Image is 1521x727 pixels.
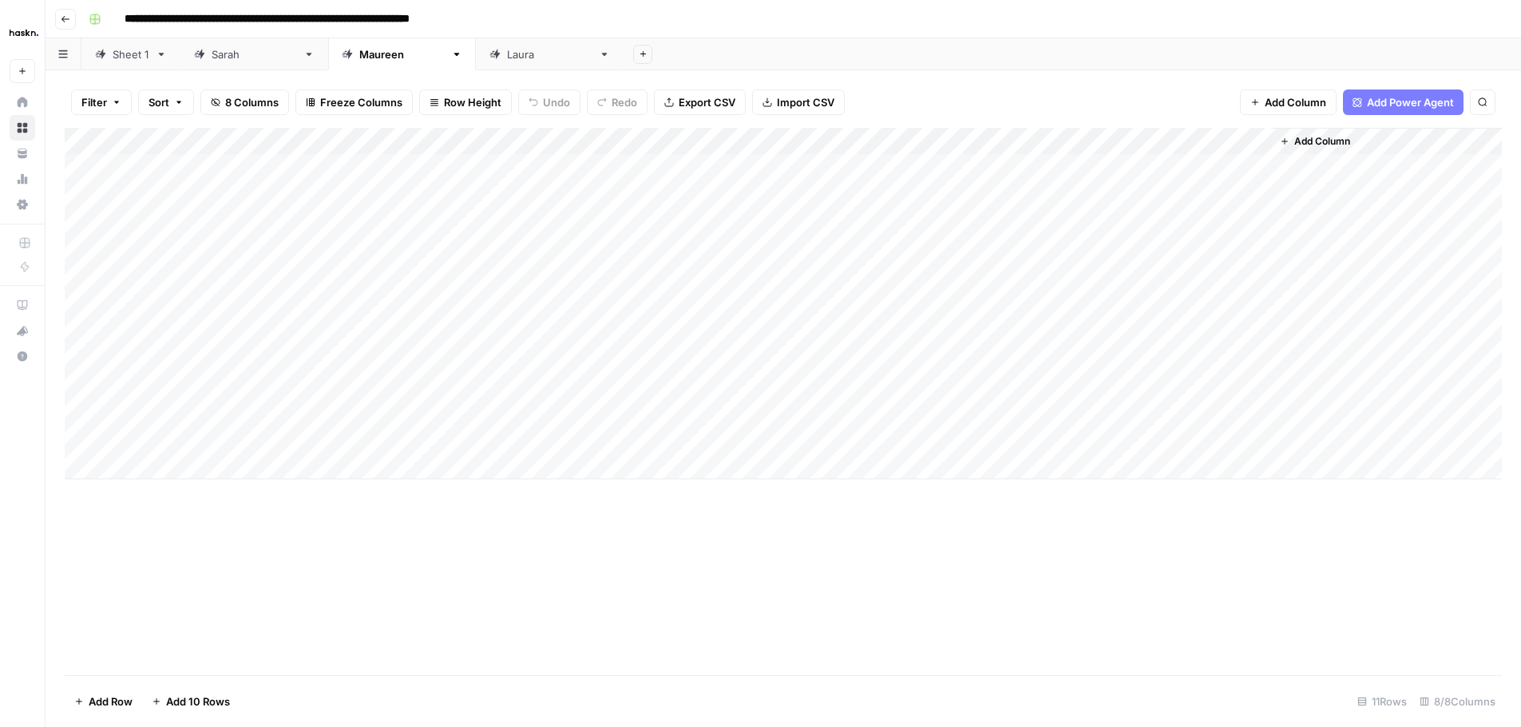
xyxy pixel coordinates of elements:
[419,89,512,115] button: Row Height
[149,94,169,110] span: Sort
[444,94,501,110] span: Row Height
[10,344,35,369] button: Help + Support
[612,94,637,110] span: Redo
[320,94,402,110] span: Freeze Columns
[507,46,592,62] div: [PERSON_NAME]
[587,89,648,115] button: Redo
[10,115,35,141] a: Browse
[65,689,142,714] button: Add Row
[10,292,35,318] a: AirOps Academy
[295,89,413,115] button: Freeze Columns
[1413,689,1502,714] div: 8/8 Columns
[200,89,289,115] button: 8 Columns
[142,689,240,714] button: Add 10 Rows
[679,94,735,110] span: Export CSV
[138,89,194,115] button: Sort
[10,166,35,192] a: Usage
[89,693,133,709] span: Add Row
[10,141,35,166] a: Your Data
[81,38,180,70] a: Sheet 1
[752,89,845,115] button: Import CSV
[1343,89,1464,115] button: Add Power Agent
[359,46,445,62] div: [PERSON_NAME]
[476,38,624,70] a: [PERSON_NAME]
[10,318,35,344] button: What's new?
[212,46,297,62] div: [PERSON_NAME]
[10,319,34,343] div: What's new?
[113,46,149,62] div: Sheet 1
[10,18,38,47] img: Haskn Logo
[1351,689,1413,714] div: 11 Rows
[777,94,834,110] span: Import CSV
[654,89,746,115] button: Export CSV
[180,38,328,70] a: [PERSON_NAME]
[1367,94,1454,110] span: Add Power Agent
[1240,89,1337,115] button: Add Column
[10,89,35,115] a: Home
[10,13,35,53] button: Workspace: Haskn
[166,693,230,709] span: Add 10 Rows
[1294,134,1350,149] span: Add Column
[1273,131,1357,152] button: Add Column
[518,89,580,115] button: Undo
[328,38,476,70] a: [PERSON_NAME]
[1265,94,1326,110] span: Add Column
[71,89,132,115] button: Filter
[543,94,570,110] span: Undo
[81,94,107,110] span: Filter
[10,192,35,217] a: Settings
[225,94,279,110] span: 8 Columns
